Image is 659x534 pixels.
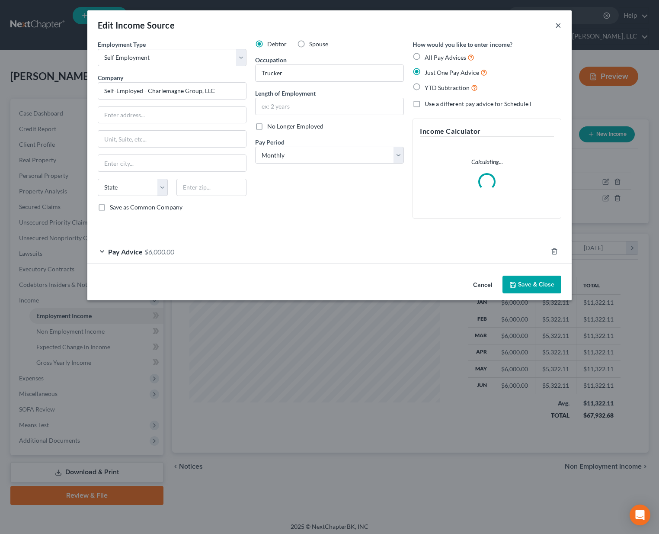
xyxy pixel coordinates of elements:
[466,277,499,294] button: Cancel
[176,179,246,196] input: Enter zip...
[425,84,470,91] span: YTD Subtraction
[255,89,316,98] label: Length of Employment
[555,20,561,30] button: ×
[255,55,287,64] label: Occupation
[425,69,479,76] span: Just One Pay Advice
[255,138,285,146] span: Pay Period
[267,122,323,130] span: No Longer Employed
[98,131,246,147] input: Unit, Suite, etc...
[98,19,175,31] div: Edit Income Source
[420,126,554,137] h5: Income Calculator
[630,505,650,525] div: Open Intercom Messenger
[267,40,287,48] span: Debtor
[144,248,174,256] span: $6,000.00
[110,203,182,211] span: Save as Common Company
[413,40,512,49] label: How would you like to enter income?
[98,107,246,123] input: Enter address...
[425,100,531,107] span: Use a different pay advice for Schedule I
[98,41,146,48] span: Employment Type
[98,74,123,81] span: Company
[98,155,246,171] input: Enter city...
[425,54,466,61] span: All Pay Advices
[420,158,554,166] p: Calculating...
[256,98,403,115] input: ex: 2 years
[98,82,246,100] input: Search company by name...
[108,248,143,256] span: Pay Advice
[309,40,328,48] span: Spouse
[502,276,561,294] button: Save & Close
[256,65,403,81] input: --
